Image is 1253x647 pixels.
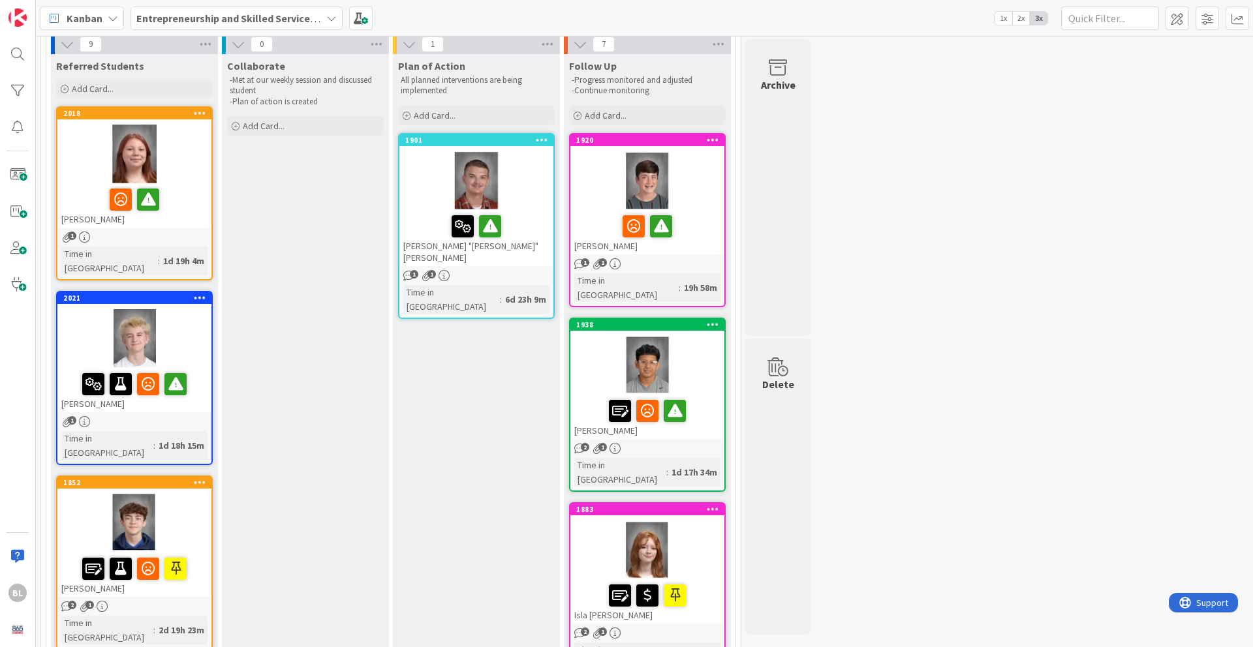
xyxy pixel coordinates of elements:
[574,458,666,487] div: Time in [GEOGRAPHIC_DATA]
[63,109,211,118] div: 2018
[398,133,555,319] a: 1901[PERSON_NAME] "[PERSON_NAME]" [PERSON_NAME]Time in [GEOGRAPHIC_DATA]:6d 23h 9m
[57,552,211,597] div: [PERSON_NAME]
[502,292,549,307] div: 6d 23h 9m
[57,477,211,597] div: 1852[PERSON_NAME]
[569,59,617,72] span: Follow Up
[569,318,726,492] a: 1938[PERSON_NAME]Time in [GEOGRAPHIC_DATA]:1d 17h 34m
[581,443,589,451] span: 2
[762,376,794,392] div: Delete
[398,59,465,72] span: Plan of Action
[574,273,679,302] div: Time in [GEOGRAPHIC_DATA]
[8,8,27,27] img: Visit kanbanzone.com
[136,12,456,25] b: Entrepreneurship and Skilled Services Interventions - [DATE]-[DATE]
[68,232,76,240] span: 1
[80,37,102,52] span: 9
[581,258,589,267] span: 1
[1061,7,1159,30] input: Quick Filter...
[598,258,607,267] span: 1
[570,134,724,146] div: 1920
[1012,12,1030,25] span: 2x
[153,623,155,637] span: :
[8,584,27,602] div: BL
[8,620,27,639] img: avatar
[57,292,211,304] div: 2021
[61,616,153,644] div: Time in [GEOGRAPHIC_DATA]
[572,75,723,85] p: -Progress monitored and adjusted
[668,465,720,479] div: 1d 17h 34m
[570,319,724,331] div: 1938
[27,2,59,18] span: Support
[576,320,724,329] div: 1938
[576,505,724,514] div: 1883
[67,10,102,26] span: Kanban
[57,292,211,412] div: 2021[PERSON_NAME]
[155,623,208,637] div: 2d 19h 23m
[570,134,724,254] div: 1920[PERSON_NAME]
[570,579,724,624] div: Isla [PERSON_NAME]
[243,120,285,132] span: Add Card...
[593,37,615,52] span: 7
[570,210,724,254] div: [PERSON_NAME]
[403,285,500,314] div: Time in [GEOGRAPHIC_DATA]
[500,292,502,307] span: :
[399,210,553,266] div: [PERSON_NAME] "[PERSON_NAME]" [PERSON_NAME]
[405,136,553,145] div: 1901
[158,254,160,268] span: :
[153,438,155,453] span: :
[598,627,607,636] span: 1
[56,291,213,465] a: 2021[PERSON_NAME]Time in [GEOGRAPHIC_DATA]:1d 18h 15m
[85,601,94,609] span: 1
[63,293,211,303] div: 2021
[68,601,76,609] span: 2
[679,280,681,295] span: :
[251,37,273,52] span: 0
[585,110,626,121] span: Add Card...
[56,106,213,280] a: 2018[PERSON_NAME]Time in [GEOGRAPHIC_DATA]:1d 19h 4m
[57,477,211,489] div: 1852
[72,83,114,95] span: Add Card...
[761,77,796,93] div: Archive
[570,395,724,439] div: [PERSON_NAME]
[570,319,724,439] div: 1938[PERSON_NAME]
[227,59,285,72] span: Collaborate
[61,247,158,275] div: Time in [GEOGRAPHIC_DATA]
[598,443,607,451] span: 1
[422,37,444,52] span: 1
[399,134,553,146] div: 1901
[230,97,381,107] p: -Plan of action is created
[681,280,720,295] div: 19h 58m
[576,136,724,145] div: 1920
[61,431,153,460] div: Time in [GEOGRAPHIC_DATA]
[410,270,418,278] span: 1
[569,133,726,307] a: 1920[PERSON_NAME]Time in [GEOGRAPHIC_DATA]:19h 58m
[63,478,211,487] div: 1852
[399,134,553,266] div: 1901[PERSON_NAME] "[PERSON_NAME]" [PERSON_NAME]
[57,108,211,119] div: 2018
[56,59,144,72] span: Referred Students
[155,438,208,453] div: 1d 18h 15m
[414,110,456,121] span: Add Card...
[230,75,381,97] p: -Met at our weekly session and discussed student
[427,270,436,278] span: 1
[1030,12,1047,25] span: 3x
[995,12,1012,25] span: 1x
[570,504,724,515] div: 1883
[666,465,668,479] span: :
[160,254,208,268] div: 1d 19h 4m
[570,504,724,624] div: 1883Isla [PERSON_NAME]
[57,368,211,412] div: [PERSON_NAME]
[572,85,723,96] p: -Continue monitoring
[57,108,211,228] div: 2018[PERSON_NAME]
[68,416,76,425] span: 1
[401,75,552,97] p: All planned interventions are being implemented
[57,183,211,228] div: [PERSON_NAME]
[581,627,589,636] span: 2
